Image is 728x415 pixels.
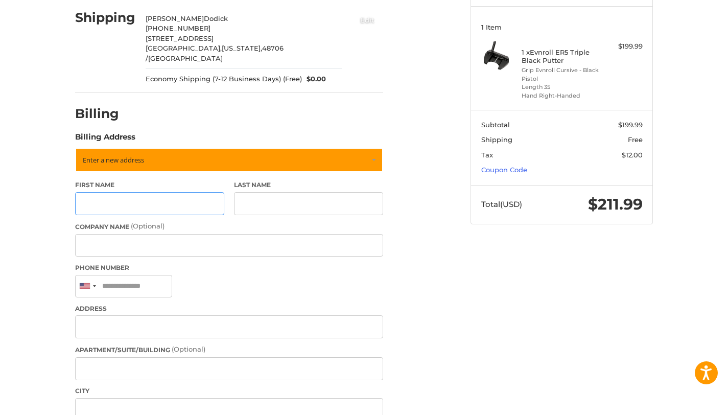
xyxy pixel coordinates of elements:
[481,151,493,159] span: Tax
[302,74,326,84] span: $0.00
[75,148,383,172] a: Enter or select a different address
[76,275,99,297] div: United States: +1
[628,135,643,144] span: Free
[481,23,643,31] h3: 1 Item
[481,135,512,144] span: Shipping
[481,199,522,209] span: Total (USD)
[75,344,383,355] label: Apartment/Suite/Building
[618,121,643,129] span: $199.99
[131,222,165,230] small: (Optional)
[75,263,383,272] label: Phone Number
[75,131,135,148] legend: Billing Address
[222,44,262,52] span: [US_STATE],
[146,34,214,42] span: [STREET_ADDRESS]
[146,44,222,52] span: [GEOGRAPHIC_DATA],
[481,166,527,174] a: Coupon Code
[75,180,224,190] label: First Name
[602,41,643,52] div: $199.99
[622,151,643,159] span: $12.00
[481,121,510,129] span: Subtotal
[522,83,600,91] li: Length 35
[204,14,228,22] span: Dodick
[146,24,210,32] span: [PHONE_NUMBER]
[83,155,144,165] span: Enter a new address
[146,14,204,22] span: [PERSON_NAME]
[75,221,383,232] label: Company Name
[146,44,284,62] span: 48706 /
[75,106,135,122] h2: Billing
[146,74,302,84] span: Economy Shipping (7-12 Business Days) (Free)
[75,304,383,313] label: Address
[588,195,643,214] span: $211.99
[644,387,728,415] iframe: Google Customer Reviews
[75,10,135,26] h2: Shipping
[234,180,383,190] label: Last Name
[522,48,600,65] h4: 1 x Evnroll ER5 Triple Black Putter
[172,345,205,353] small: (Optional)
[522,91,600,100] li: Hand Right-Handed
[148,54,223,62] span: [GEOGRAPHIC_DATA]
[351,11,383,28] button: Edit
[75,386,383,396] label: City
[522,66,600,83] li: Grip Evnroll Cursive - Black Pistol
